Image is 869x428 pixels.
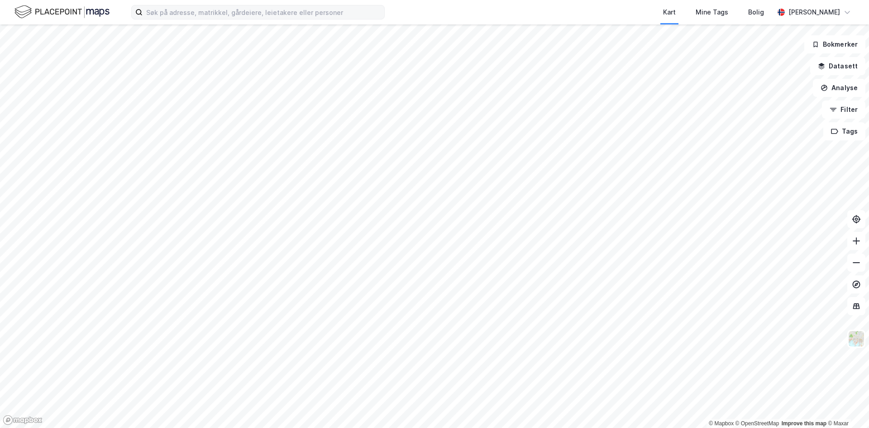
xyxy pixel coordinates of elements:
div: Mine Tags [696,7,728,18]
img: logo.f888ab2527a4732fd821a326f86c7f29.svg [14,4,110,20]
div: [PERSON_NAME] [788,7,840,18]
div: Bolig [748,7,764,18]
input: Søk på adresse, matrikkel, gårdeiere, leietakere eller personer [143,5,384,19]
div: Kart [663,7,676,18]
iframe: Chat Widget [824,385,869,428]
